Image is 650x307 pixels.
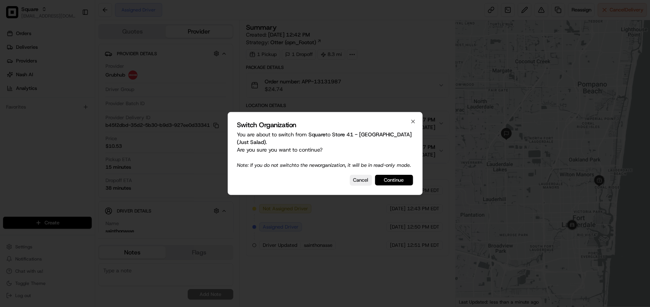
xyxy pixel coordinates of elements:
[76,42,92,48] span: Pylon
[375,175,413,185] button: Continue
[237,162,411,168] span: Note: If you do not switch to the new organization, it will be in read-only mode.
[309,131,326,138] span: Square
[237,131,413,169] p: You are about to switch from to . Are you sure you want to continue?
[54,42,92,48] a: Powered byPylon
[237,122,413,128] h2: Switch Organization
[350,175,372,185] button: Cancel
